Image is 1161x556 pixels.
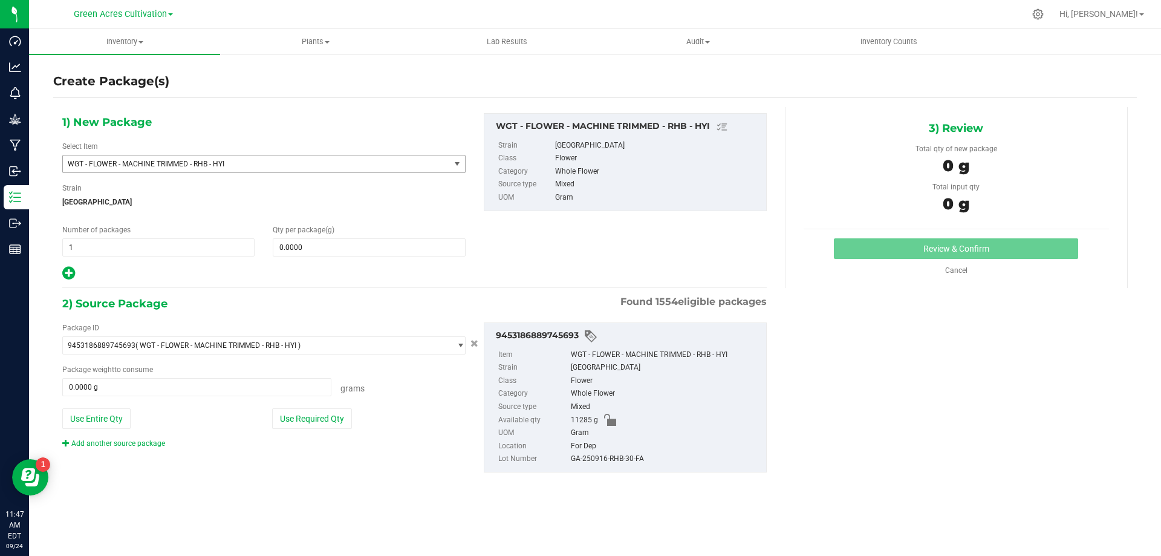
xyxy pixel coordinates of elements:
[555,139,759,152] div: [GEOGRAPHIC_DATA]
[498,427,568,440] label: UOM
[571,387,760,401] div: Whole Flower
[62,295,167,313] span: 2) Source Package
[571,453,760,466] div: GA-250916-RHB-30-FA
[498,348,568,362] label: Item
[62,113,152,131] span: 1) New Package
[793,29,984,54] a: Inventory Counts
[5,541,24,551] p: 09/24
[620,295,767,309] span: Found eligible packages
[571,401,760,414] div: Mixed
[945,266,968,275] a: Cancel
[915,145,997,153] span: Total qty of new package
[602,29,793,54] a: Audit
[498,178,553,191] label: Source type
[93,365,114,374] span: weight
[9,139,21,151] inline-svg: Manufacturing
[498,139,553,152] label: Strain
[496,329,760,344] div: 9453186889745693
[9,243,21,255] inline-svg: Reports
[9,113,21,125] inline-svg: Grow
[498,387,568,401] label: Category
[62,226,131,234] span: Number of packages
[834,238,1078,259] button: Review & Confirm
[498,401,568,414] label: Source type
[943,156,969,175] span: 0 g
[9,61,21,73] inline-svg: Analytics
[498,374,568,388] label: Class
[63,379,331,396] input: 0.0000 g
[74,9,167,19] span: Green Acres Cultivation
[12,459,48,495] iframe: Resource center
[498,191,553,204] label: UOM
[603,36,793,47] span: Audit
[498,440,568,453] label: Location
[571,414,598,427] span: 11285 g
[498,414,568,427] label: Available qty
[498,361,568,374] label: Strain
[62,408,131,429] button: Use Entire Qty
[932,183,980,191] span: Total input qty
[498,152,553,165] label: Class
[9,35,21,47] inline-svg: Dashboard
[496,120,760,134] div: WGT - FLOWER - MACHINE TRIMMED - RHB - HYI
[555,178,759,191] div: Mixed
[62,324,99,332] span: Package ID
[1030,8,1046,20] div: Manage settings
[470,36,544,47] span: Lab Results
[450,155,465,172] span: select
[844,36,934,47] span: Inventory Counts
[450,337,465,354] span: select
[220,29,411,54] a: Plants
[571,348,760,362] div: WGT - FLOWER - MACHINE TRIMMED - RHB - HYI
[62,183,82,194] label: Strain
[36,457,50,472] iframe: Resource center unread badge
[340,384,365,393] span: Grams
[9,165,21,177] inline-svg: Inbound
[272,408,352,429] button: Use Required Qty
[62,365,153,374] span: Package to consume
[29,36,220,47] span: Inventory
[498,165,553,178] label: Category
[467,335,482,353] button: Cancel button
[273,239,464,256] input: 0.0000
[943,194,969,214] span: 0 g
[325,226,334,234] span: (g)
[29,29,220,54] a: Inventory
[221,36,411,47] span: Plants
[929,119,983,137] span: 3) Review
[571,361,760,374] div: [GEOGRAPHIC_DATA]
[68,341,135,350] span: 9453186889745693
[62,439,165,448] a: Add another source package
[273,226,334,234] span: Qty per package
[411,29,602,54] a: Lab Results
[68,160,430,168] span: WGT - FLOWER - MACHINE TRIMMED - RHB - HYI
[498,453,568,466] label: Lot Number
[9,87,21,99] inline-svg: Monitoring
[555,152,759,165] div: Flower
[63,239,254,256] input: 1
[9,191,21,203] inline-svg: Inventory
[571,440,760,453] div: For Dep
[53,73,169,90] h4: Create Package(s)
[62,141,98,152] label: Select Item
[9,217,21,229] inline-svg: Outbound
[571,374,760,388] div: Flower
[62,193,466,211] span: [GEOGRAPHIC_DATA]
[5,509,24,541] p: 11:47 AM EDT
[62,272,75,280] span: Add new output
[1059,9,1138,19] span: Hi, [PERSON_NAME]!
[655,296,678,307] span: 1554
[555,191,759,204] div: Gram
[135,341,301,350] span: ( WGT - FLOWER - MACHINE TRIMMED - RHB - HYI )
[571,427,760,440] div: Gram
[555,165,759,178] div: Whole Flower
